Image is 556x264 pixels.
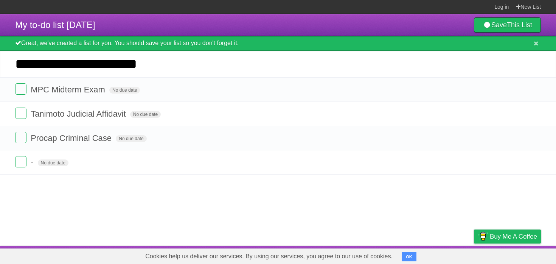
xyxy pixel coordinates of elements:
span: Procap Criminal Case [31,133,113,143]
span: No due date [116,135,146,142]
span: Cookies help us deliver our services. By using our services, you agree to our use of cookies. [138,249,400,264]
a: Developers [398,248,429,262]
img: Buy me a coffee [478,230,488,243]
a: Terms [438,248,455,262]
span: No due date [109,87,140,94]
span: No due date [38,159,68,166]
span: MPC Midterm Exam [31,85,107,94]
label: Done [15,156,26,167]
a: About [373,248,389,262]
button: OK [402,252,416,261]
span: My to-do list [DATE] [15,20,95,30]
a: Privacy [464,248,484,262]
span: Buy me a coffee [490,230,537,243]
span: Tanimoto Judicial Affidavit [31,109,128,119]
label: Done [15,108,26,119]
a: SaveThis List [474,17,541,33]
b: This List [507,21,532,29]
span: - [31,158,35,167]
label: Done [15,83,26,95]
label: Done [15,132,26,143]
a: Suggest a feature [493,248,541,262]
span: No due date [130,111,161,118]
a: Buy me a coffee [474,230,541,244]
